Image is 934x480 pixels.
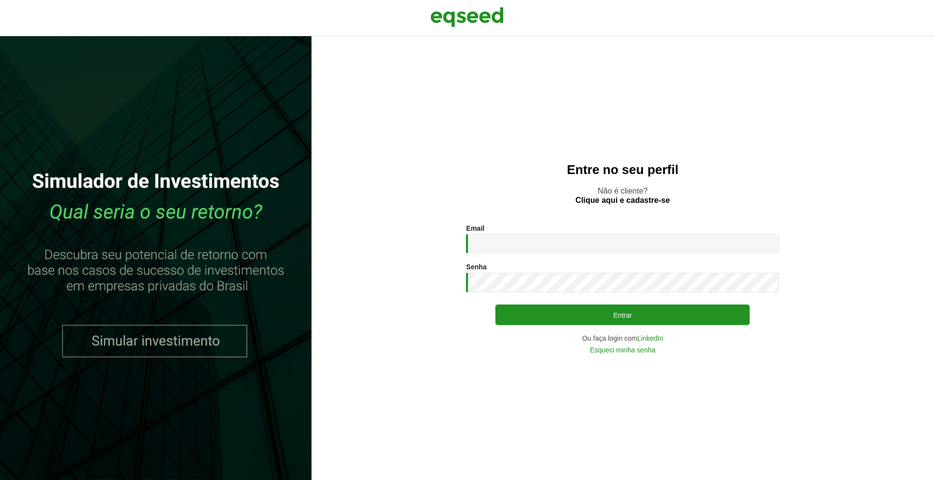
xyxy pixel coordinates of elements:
[466,225,484,232] label: Email
[331,186,914,205] p: Não é cliente?
[495,305,750,325] button: Entrar
[637,335,663,342] a: LinkedIn
[590,347,655,353] a: Esqueci minha senha
[466,335,779,342] div: Ou faça login com
[430,5,504,29] img: EqSeed Logo
[576,196,670,204] a: Clique aqui e cadastre-se
[331,163,914,177] h2: Entre no seu perfil
[466,263,487,270] label: Senha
